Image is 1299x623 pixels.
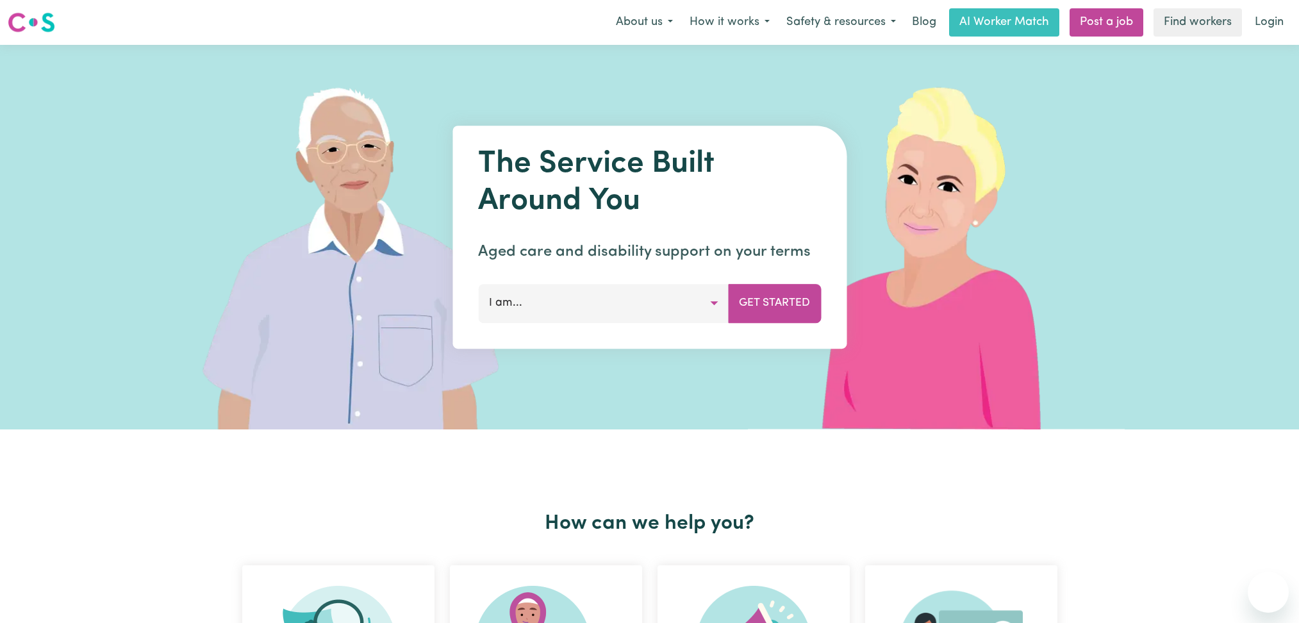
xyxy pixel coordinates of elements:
[1070,8,1143,37] a: Post a job
[608,9,681,36] button: About us
[949,8,1059,37] a: AI Worker Match
[478,284,729,322] button: I am...
[728,284,821,322] button: Get Started
[681,9,778,36] button: How it works
[904,8,944,37] a: Blog
[235,511,1065,536] h2: How can we help you?
[1247,8,1291,37] a: Login
[1154,8,1242,37] a: Find workers
[8,8,55,37] a: Careseekers logo
[8,11,55,34] img: Careseekers logo
[478,240,821,263] p: Aged care and disability support on your terms
[478,146,821,220] h1: The Service Built Around You
[1248,572,1289,613] iframe: Button to launch messaging window
[778,9,904,36] button: Safety & resources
